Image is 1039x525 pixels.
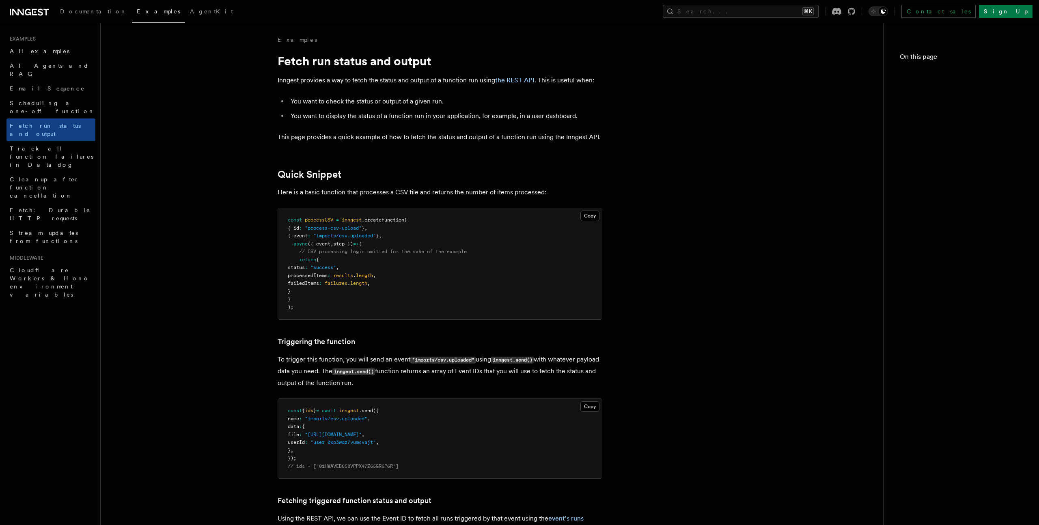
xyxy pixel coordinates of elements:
span: { [302,424,305,429]
a: AI Agents and RAG [6,58,95,81]
span: , [362,432,364,437]
span: failures [325,280,347,286]
a: Scheduling a one-off function [6,96,95,118]
span: return [299,257,316,262]
a: AgentKit [185,2,238,22]
a: Track all function failures in Datadog [6,141,95,172]
span: ); [288,304,293,310]
p: To trigger this function, you will send an event using with whatever payload data you need. The f... [278,354,602,389]
span: => [353,241,359,247]
a: the REST API [495,76,535,84]
span: .send [359,408,373,413]
span: const [288,408,302,413]
span: { [316,257,319,262]
code: inngest.send() [491,357,534,364]
span: Email Sequence [10,85,85,92]
span: Examples [6,36,36,42]
code: inngest.send() [332,368,375,375]
span: = [316,408,319,413]
span: inngest [339,408,359,413]
span: length [356,273,373,278]
span: "success" [310,265,336,270]
p: Here is a basic function that processes a CSV file and returns the number of items processed: [278,187,602,198]
span: failedItems [288,280,319,286]
span: data [288,424,299,429]
p: This page provides a quick example of how to fetch the status and output of a function run using ... [278,131,602,143]
span: Track all function failures in Datadog [10,145,93,168]
h1: Fetch run status and output [278,54,602,68]
a: Email Sequence [6,81,95,96]
span: : [299,432,302,437]
a: Triggering the function [278,336,355,347]
span: Documentation [60,8,127,15]
span: length [350,280,367,286]
span: = [336,217,339,223]
h4: On this page [900,52,1023,65]
span: : [319,280,322,286]
span: , [330,241,333,247]
span: { [302,408,305,413]
span: await [322,408,336,413]
span: { event [288,233,308,239]
span: : [305,265,308,270]
span: , [367,416,370,422]
span: , [373,273,376,278]
span: userId [288,439,305,445]
kbd: ⌘K [802,7,814,15]
a: Cloudflare Workers & Hono environment variables [6,263,95,302]
span: "user_0xp3wqz7vumcvajt" [310,439,376,445]
span: Fetch run status and output [10,123,81,137]
code: "imports/csv.uploaded" [410,357,476,364]
li: You want to display the status of a function run in your application, for example, in a user dash... [288,110,602,122]
span: AI Agents and RAG [10,62,89,77]
a: Stream updates from functions [6,226,95,248]
span: Examples [137,8,180,15]
a: Quick Snippet [278,169,341,180]
a: Cleanup after function cancellation [6,172,95,203]
span: . [347,280,350,286]
a: Examples [132,2,185,23]
span: Cloudflare Workers & Hono environment variables [10,267,90,298]
span: step }) [333,241,353,247]
span: { id [288,225,299,231]
span: Stream updates from functions [10,230,78,244]
span: }); [288,455,296,461]
span: . [353,273,356,278]
span: "imports/csv.uploaded" [305,416,367,422]
span: } [376,233,379,239]
a: Fetching triggered function status and output [278,495,431,506]
span: Cleanup after function cancellation [10,176,79,199]
span: : [299,416,302,422]
a: Documentation [55,2,132,22]
span: inngest [342,217,362,223]
span: "process-csv-upload" [305,225,362,231]
span: file [288,432,299,437]
span: , [291,448,293,453]
button: Copy [580,211,599,221]
span: results [333,273,353,278]
span: : [328,273,330,278]
span: , [336,265,339,270]
span: } [288,296,291,302]
span: "[URL][DOMAIN_NAME]" [305,432,362,437]
span: : [299,424,302,429]
span: : [305,439,308,445]
span: , [376,439,379,445]
span: AgentKit [190,8,233,15]
span: } [313,408,316,413]
a: Fetch: Durable HTTP requests [6,203,95,226]
p: Inngest provides a way to fetch the status and output of a function run using . This is useful when: [278,75,602,86]
span: All examples [10,48,69,54]
span: name [288,416,299,422]
a: Examples [278,36,317,44]
a: All examples [6,44,95,58]
button: Search...⌘K [663,5,819,18]
span: ({ [373,408,379,413]
span: .createFunction [362,217,404,223]
li: You want to check the status or output of a given run. [288,96,602,107]
span: } [288,288,291,294]
a: Contact sales [901,5,976,18]
span: Middleware [6,255,43,261]
span: // ids = ["01HWAVEB858VPPX47Z65GR6P6R"] [288,463,399,469]
span: ({ event [308,241,330,247]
